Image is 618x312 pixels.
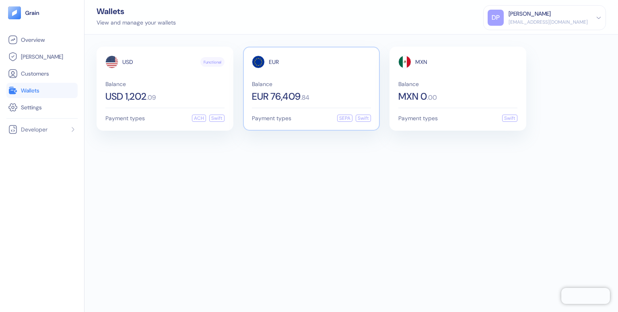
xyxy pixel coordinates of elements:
[21,53,63,61] span: [PERSON_NAME]
[252,115,291,121] span: Payment types
[192,115,206,122] div: ACH
[252,81,371,87] span: Balance
[146,94,156,101] span: . 09
[509,10,551,18] div: [PERSON_NAME]
[8,52,76,62] a: [PERSON_NAME]
[415,59,427,65] span: MXN
[21,125,47,133] span: Developer
[8,103,76,112] a: Settings
[105,92,146,101] span: USD 1,202
[97,7,176,15] div: Wallets
[509,18,588,26] div: [EMAIL_ADDRESS][DOMAIN_NAME]
[8,69,76,78] a: Customers
[97,18,176,27] div: View and manage your wallets
[337,115,352,122] div: SEPA
[21,103,42,111] span: Settings
[25,10,40,16] img: logo
[105,81,225,87] span: Balance
[561,288,610,304] iframe: Chatra live chat
[502,115,517,122] div: Swift
[398,115,438,121] span: Payment types
[209,115,225,122] div: Swift
[21,36,45,44] span: Overview
[269,59,279,65] span: EUR
[398,92,427,101] span: MXN 0
[21,70,49,78] span: Customers
[427,94,437,101] span: . 00
[8,6,21,19] img: logo-tablet-V2.svg
[21,86,39,94] span: Wallets
[356,115,371,122] div: Swift
[488,10,504,26] div: DP
[122,59,133,65] span: USD
[105,115,145,121] span: Payment types
[8,86,76,95] a: Wallets
[8,35,76,45] a: Overview
[301,94,309,101] span: . 84
[398,81,517,87] span: Balance
[252,92,301,101] span: EUR 76,409
[204,59,221,65] span: Functional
